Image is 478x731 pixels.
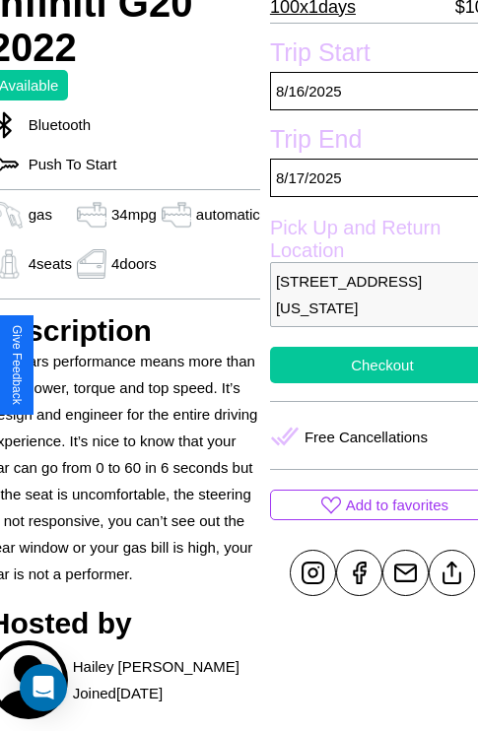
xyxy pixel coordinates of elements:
[10,325,24,405] div: Give Feedback
[29,250,72,277] p: 4 seats
[196,201,260,228] p: automatic
[111,250,157,277] p: 4 doors
[73,680,163,706] p: Joined [DATE]
[72,200,111,230] img: gas
[346,492,448,518] p: Add to favorites
[73,653,239,680] p: Hailey [PERSON_NAME]
[19,151,117,177] p: Push To Start
[72,249,111,279] img: gas
[20,664,67,711] div: Open Intercom Messenger
[305,424,428,450] p: Free Cancellations
[157,200,196,230] img: gas
[19,111,91,138] p: Bluetooth
[111,201,157,228] p: 34 mpg
[29,201,52,228] p: gas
